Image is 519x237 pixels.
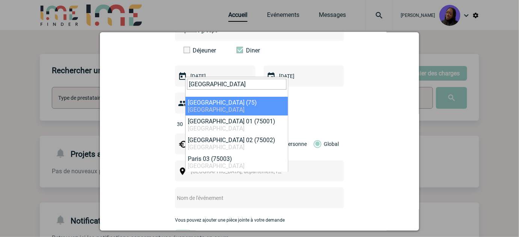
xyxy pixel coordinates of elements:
[188,144,244,151] span: [GEOGRAPHIC_DATA]
[314,133,318,154] label: Global
[175,193,324,203] input: Nom de l'événement
[186,115,288,134] li: [GEOGRAPHIC_DATA] 01 (75001)
[188,106,244,113] span: [GEOGRAPHIC_DATA]
[189,71,240,81] input: Date de début
[188,125,244,132] span: [GEOGRAPHIC_DATA]
[184,47,227,54] label: Déjeuner
[186,134,288,153] li: [GEOGRAPHIC_DATA] 02 (75002)
[175,217,344,223] p: Vous pouvez ajouter une pièce jointe à votre demande
[175,119,246,129] input: Nombre de participants
[188,162,244,169] span: [GEOGRAPHIC_DATA]
[237,47,280,54] label: Diner
[186,153,288,172] li: Paris 03 (75003)
[186,97,288,115] li: [GEOGRAPHIC_DATA] (75)
[277,71,329,81] input: Date de fin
